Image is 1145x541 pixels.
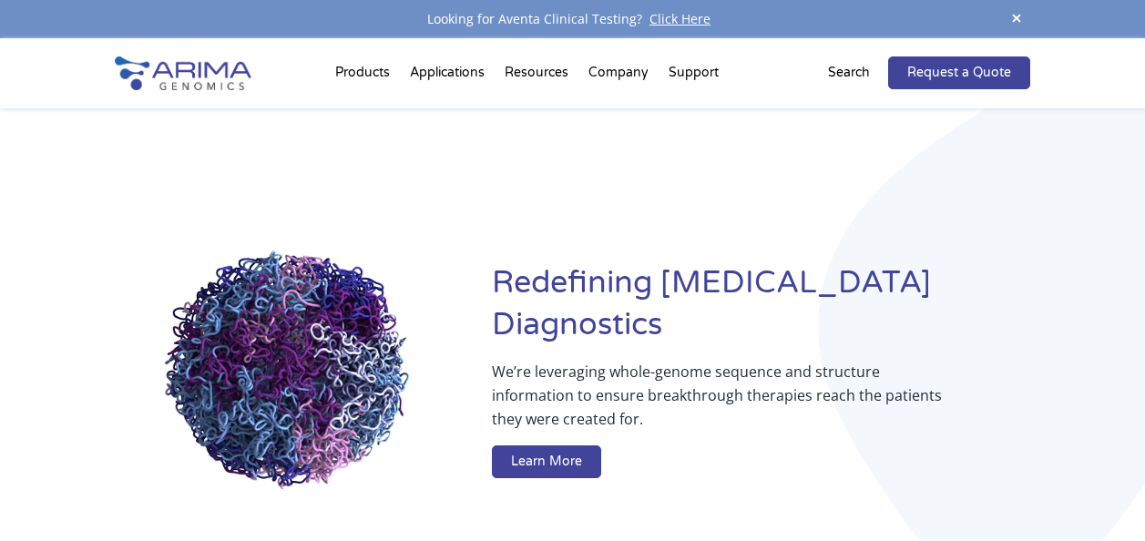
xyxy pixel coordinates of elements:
[828,61,870,85] p: Search
[492,360,957,445] p: We’re leveraging whole-genome sequence and structure information to ensure breakthrough therapies...
[115,7,1031,31] div: Looking for Aventa Clinical Testing?
[492,262,1030,360] h1: Redefining [MEDICAL_DATA] Diagnostics
[115,56,251,90] img: Arima-Genomics-logo
[492,445,601,478] a: Learn More
[888,56,1030,89] a: Request a Quote
[642,10,718,27] a: Click Here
